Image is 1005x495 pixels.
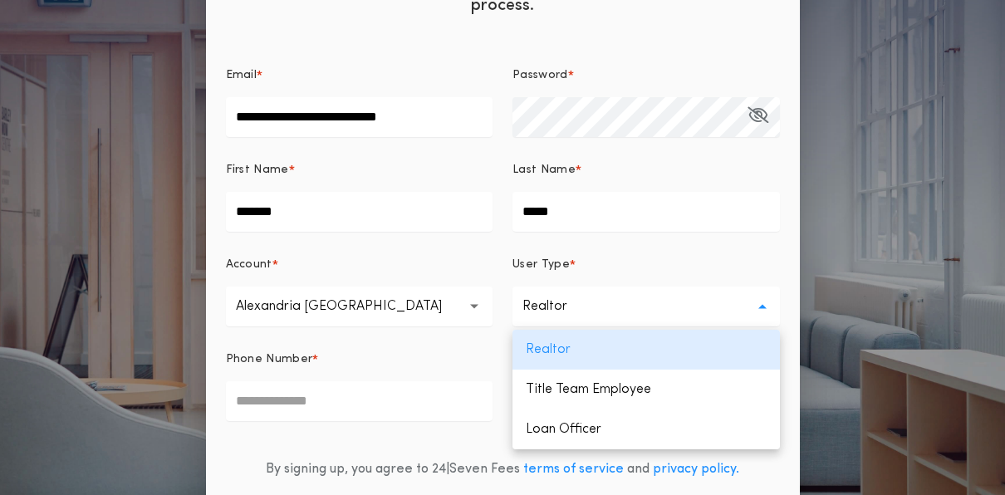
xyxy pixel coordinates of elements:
p: Loan Officer [512,409,780,449]
p: Phone Number [226,351,313,368]
a: terms of service [523,463,624,476]
input: Password* [512,97,780,137]
input: First Name* [226,192,493,232]
div: By signing up, you agree to 24|Seven Fees and [266,459,739,479]
p: Realtor [522,297,594,316]
p: Last Name [512,162,576,179]
p: Title Team Employee [512,370,780,409]
p: Email [226,67,257,84]
p: Realtor [512,330,780,370]
a: privacy policy. [653,463,739,476]
p: First Name [226,162,289,179]
button: Realtor [512,287,780,326]
p: User Type [512,257,570,273]
p: Password [512,67,568,84]
button: Alexandria [GEOGRAPHIC_DATA] [226,287,493,326]
p: Alexandria [GEOGRAPHIC_DATA] [236,297,468,316]
input: Last Name* [512,192,780,232]
input: Email* [226,97,493,137]
input: Phone Number* [226,381,493,421]
p: Account [226,257,272,273]
ul: Realtor [512,330,780,449]
button: Password* [748,97,768,137]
